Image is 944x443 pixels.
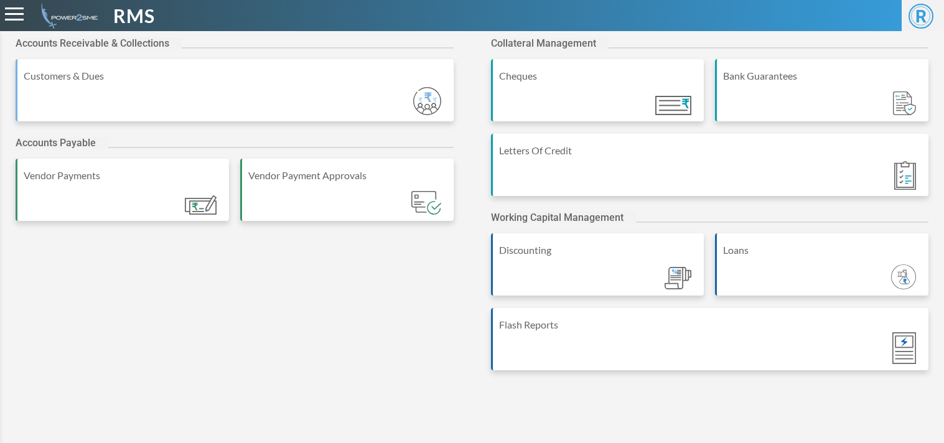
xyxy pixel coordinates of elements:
img: admin [36,3,98,29]
a: Vendor Payments Module_ic [16,159,229,233]
h2: Accounts Payable [16,137,108,149]
a: Letters Of Credit Module_ic [491,134,929,208]
img: Module_ic [893,91,916,116]
span: R [909,4,933,29]
div: Customers & Dues [24,68,447,83]
span: RMS [113,2,155,30]
img: Module_ic [665,267,692,290]
h2: Collateral Management [491,37,609,49]
a: Customers & Dues Module_ic [16,59,454,134]
img: Module_ic [411,191,441,215]
div: Flash Reports [499,317,923,332]
img: Module_ic [185,195,217,215]
div: Letters Of Credit [499,143,923,158]
h2: Working Capital Management [491,212,636,223]
img: Module_ic [894,161,916,190]
img: Module_ic [655,96,691,115]
div: Loans [723,243,922,258]
a: Bank Guarantees Module_ic [715,59,928,134]
div: Vendor Payments [24,168,223,183]
div: Cheques [499,68,698,83]
a: Flash Reports Module_ic [491,308,929,383]
a: Vendor Payment Approvals Module_ic [240,159,454,233]
a: Loans Module_ic [715,233,928,308]
img: Module_ic [892,332,916,364]
a: Cheques Module_ic [491,59,704,134]
div: Bank Guarantees [723,68,922,83]
h2: Accounts Receivable & Collections [16,37,182,49]
img: Module_ic [413,87,441,115]
div: Discounting [499,243,698,258]
a: Discounting Module_ic [491,233,704,308]
img: Module_ic [891,264,916,289]
div: Vendor Payment Approvals [248,168,447,183]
